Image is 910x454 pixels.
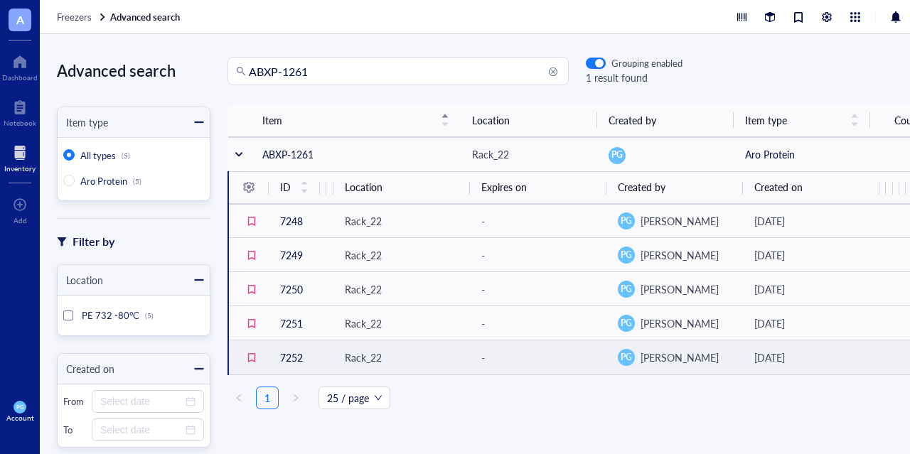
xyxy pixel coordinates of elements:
span: Aro Protein [80,174,127,188]
td: HBS [899,272,906,306]
a: Advanced search [110,11,183,23]
div: - [481,213,595,229]
span: PG [16,404,23,410]
td: 7250 [269,272,320,306]
a: Notebook [4,96,36,127]
td: 2.28 mg/mL [326,340,333,374]
th: Item [251,104,461,137]
td: 20 mg [320,204,326,238]
span: PG [621,283,632,296]
div: - [481,281,595,297]
span: left [235,394,243,402]
td: Aro Protein [734,137,870,171]
div: Notebook [4,119,36,127]
td: 20mg [320,340,326,374]
td: 7251 [269,306,320,340]
td: 7248 [269,204,320,238]
td: 7252 [269,340,320,374]
input: Select date [100,422,183,438]
span: [PERSON_NAME] [641,248,719,262]
div: Inventory [4,164,36,173]
div: Account [6,414,34,422]
span: PG [621,215,632,227]
td: - [879,238,886,272]
div: - [481,315,595,331]
span: Item type [745,112,842,128]
div: Rack_22 [345,315,382,331]
div: Dashboard [2,73,38,82]
td: EGFR(ABX920 E54C)-G11_** [893,306,899,340]
th: Notes [879,171,886,204]
div: Page Size [318,387,390,409]
div: Rack_22 [345,281,382,297]
div: [DATE] [754,247,868,263]
th: Location [333,171,470,204]
span: [PERSON_NAME] [641,316,719,330]
a: Inventory [4,141,36,173]
span: PE 732 -80°C [82,308,139,322]
td: 2.28 mg/mL [326,204,333,238]
span: right [291,394,300,402]
div: 1 result found [586,70,682,85]
th: Aliases [893,171,899,204]
div: To [63,423,86,436]
th: Volume [320,171,326,204]
div: [DATE] [754,350,868,365]
span: A [16,11,24,28]
span: 25 / page [327,387,382,409]
span: PG [611,148,623,161]
div: Rack_22 [345,213,382,229]
td: HBS [899,340,906,374]
span: PG [621,317,632,330]
div: [DATE] [754,213,868,229]
td: 2.28 mg/mL [326,272,333,306]
td: - [879,204,886,238]
td: - [879,340,886,374]
td: HBS [899,238,906,272]
td: 2.28 mg/mL [326,238,333,272]
div: - [481,350,595,365]
li: Next Page [284,387,307,409]
td: 8660 [886,306,892,340]
th: Created by [606,171,743,204]
th: BioReg Lot ID [886,171,892,204]
div: Grouping enabled [611,57,682,70]
li: Previous Page [227,387,250,409]
th: Created by [597,104,734,137]
td: - [879,306,886,340]
div: [DATE] [754,281,868,297]
div: Created on [58,361,114,377]
td: HBS [899,204,906,238]
div: Add [14,216,27,225]
td: 8660 [886,340,892,374]
button: right [284,387,307,409]
div: (5) [145,311,154,320]
span: [PERSON_NAME] [641,282,719,296]
div: [DATE] [754,315,868,331]
a: Dashboard [2,50,38,82]
a: 1 [257,387,278,409]
th: Expires on [470,171,606,204]
span: ID [280,179,291,195]
td: EGFR(ABX920 E54C)-G11_** [893,238,899,272]
span: PG [621,351,632,364]
div: Rack_22 [472,146,509,162]
td: 7249 [269,238,320,272]
th: Buffer [899,171,906,204]
td: 8660 [886,272,892,306]
td: 8660 [886,204,892,238]
td: EGFR(ABX920 E54C)-G11_** [893,272,899,306]
th: Location [461,104,597,137]
span: [PERSON_NAME] [641,350,719,364]
td: EGFR(ABX920 E54C)-G11_** [893,204,899,238]
th: Item type [734,104,870,137]
td: HBS [899,306,906,340]
span: All types [80,148,116,162]
input: Select date [100,394,183,409]
th: Created on [743,171,879,204]
td: 20 mg [320,272,326,306]
div: Item type [58,114,108,130]
td: 2.28 mg/mL [326,306,333,340]
td: - [879,272,886,306]
td: EGFR(ABX920 E54C)-G11_** [893,340,899,374]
